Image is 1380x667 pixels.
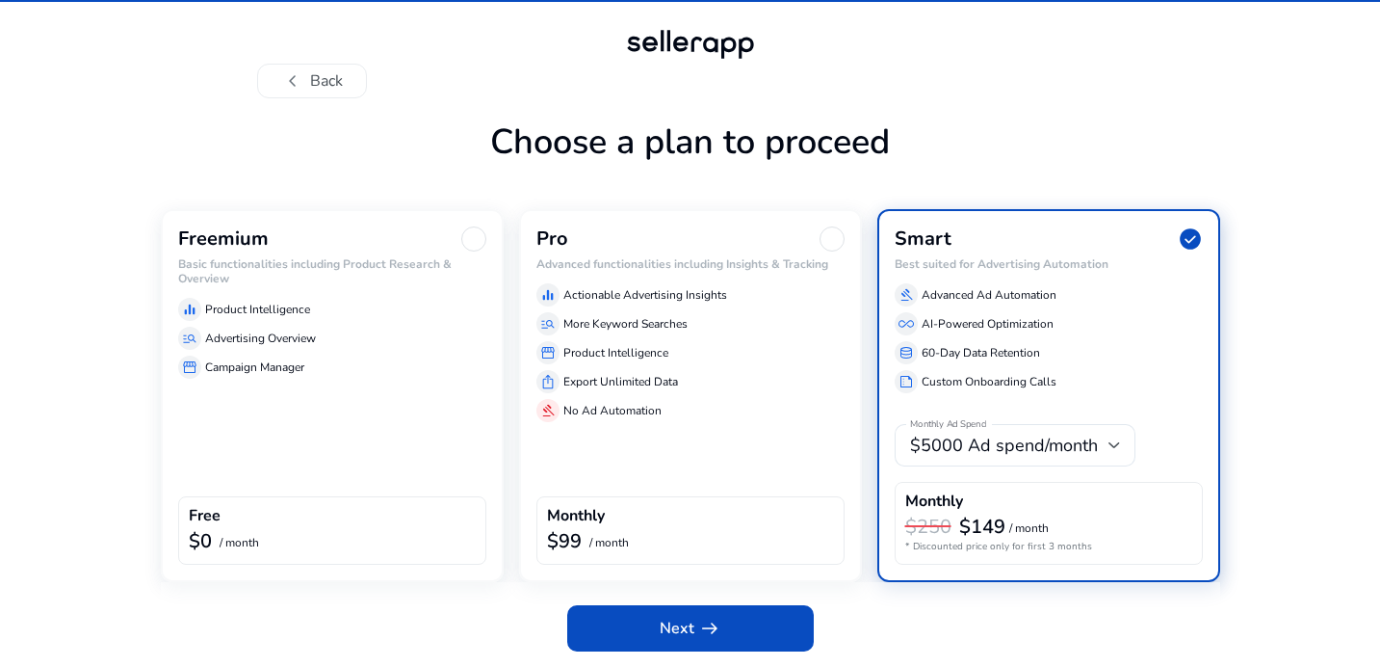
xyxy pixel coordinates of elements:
button: chevron_leftBack [257,64,367,98]
b: $0 [189,528,212,554]
h3: Pro [536,227,568,251]
h4: Monthly [905,493,963,511]
p: / month [589,537,629,549]
span: database [898,345,914,360]
span: equalizer [182,302,197,317]
span: equalizer [540,287,556,303]
h3: Smart [895,227,951,251]
span: check_circle [1178,227,1203,252]
h4: Monthly [547,507,605,525]
span: all_inclusive [898,316,914,332]
h6: Best suited for Advertising Automation [895,257,1203,271]
span: Next [660,617,721,640]
p: / month [1009,522,1049,535]
p: Advertising Overview [205,330,316,347]
span: storefront [182,360,197,375]
span: gavel [898,287,914,303]
p: * Discounted price only for first 3 months [905,540,1192,554]
p: AI-Powered Optimization [922,315,1054,333]
h6: Basic functionalities including Product Research & Overview [178,257,486,285]
mat-label: Monthly Ad Spend [910,418,986,432]
p: / month [220,537,259,549]
span: manage_search [540,316,556,332]
span: gavel [540,403,556,418]
h6: Advanced functionalities including Insights & Tracking [536,257,845,271]
p: Custom Onboarding Calls [922,373,1056,390]
h1: Choose a plan to proceed [161,121,1220,209]
p: More Keyword Searches [563,315,688,333]
span: $5000 Ad spend/month [910,434,1098,457]
span: ios_share [540,374,556,389]
p: Product Intelligence [563,344,668,361]
b: $99 [547,528,582,554]
span: chevron_left [281,69,304,93]
button: Nextarrow_right_alt [567,605,814,652]
p: Actionable Advertising Insights [563,286,727,304]
span: manage_search [182,331,197,346]
p: 60-Day Data Retention [922,344,1040,361]
h3: Freemium [178,227,269,251]
p: Product Intelligence [205,301,310,318]
p: Advanced Ad Automation [922,286,1056,304]
span: summarize [898,374,914,389]
p: Campaign Manager [205,359,304,376]
b: $149 [959,514,1005,540]
span: storefront [540,345,556,360]
h4: Free [189,507,221,525]
p: No Ad Automation [563,402,662,419]
span: arrow_right_alt [698,617,721,640]
p: Export Unlimited Data [563,373,678,390]
h3: $250 [905,516,951,539]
